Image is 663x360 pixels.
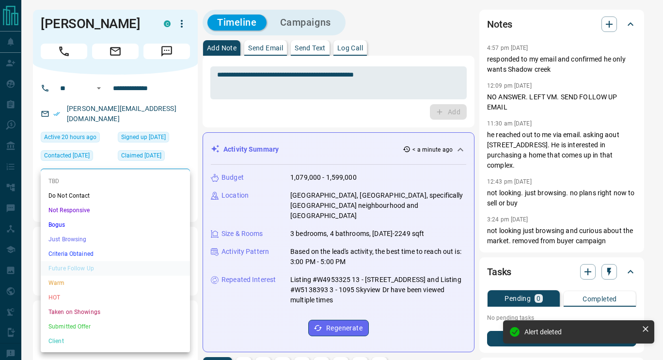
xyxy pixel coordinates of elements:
li: Client [41,334,190,348]
li: Not Responsive [41,203,190,218]
li: Taken on Showings [41,305,190,319]
li: TBD [41,174,190,188]
li: Warm [41,276,190,290]
div: Alert deleted [524,328,638,336]
li: Submitted Offer [41,319,190,334]
li: HOT [41,290,190,305]
li: Criteria Obtained [41,247,190,261]
li: Do Not Contact [41,188,190,203]
li: Bogus [41,218,190,232]
li: Just Browsing [41,232,190,247]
